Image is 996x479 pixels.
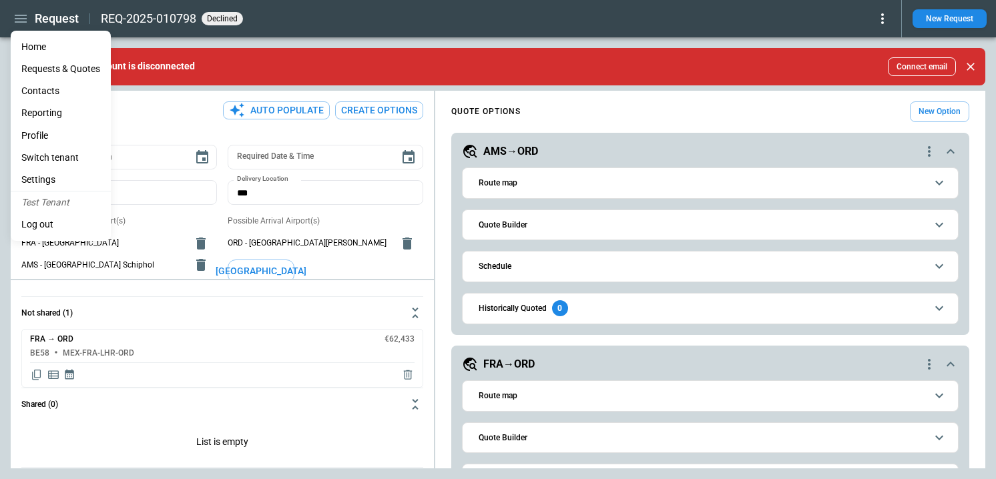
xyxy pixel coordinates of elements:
[11,169,111,191] a: Settings
[11,147,111,169] li: Switch tenant
[11,191,111,213] li: Test Tenant
[11,102,111,124] a: Reporting
[11,213,111,235] li: Log out
[11,80,111,102] a: Contacts
[11,125,111,147] a: Profile
[11,36,111,58] a: Home
[11,58,111,80] a: Requests & Quotes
